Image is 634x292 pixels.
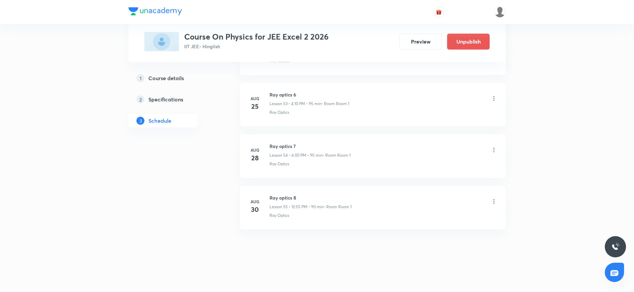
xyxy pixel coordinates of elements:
[270,204,324,210] p: Lesson 55 • 12:55 PM • 90 min
[270,152,323,158] p: Lesson 54 • 6:00 PM • 95 min
[128,72,219,85] a: 1Course details
[399,34,442,50] button: Preview
[248,101,262,111] h4: 25
[321,101,349,107] p: • Room Room 1
[270,161,289,167] p: Ray Optics
[144,32,179,51] img: 3E906D15-4607-4680-AE4C-9C14AD023B50_plus.png
[128,93,219,106] a: 2Specifications
[128,7,182,17] a: Company Logo
[270,213,289,219] p: Ray Optics
[248,205,262,215] h4: 30
[270,143,351,150] h6: Ray optics 7
[136,74,144,82] p: 1
[436,9,442,15] img: avatar
[270,194,352,201] h6: Ray optics 8
[136,95,144,103] p: 2
[136,117,144,125] p: 3
[248,199,262,205] h6: Aug
[128,7,182,15] img: Company Logo
[184,43,329,50] p: IIT JEE • Hinglish
[248,95,262,101] h6: Aug
[148,95,183,103] h5: Specifications
[323,152,351,158] p: • Room Room 1
[324,204,352,210] p: • Room Room 1
[611,243,619,251] img: ttu
[248,147,262,153] h6: Aug
[434,7,444,17] button: avatar
[148,74,184,82] h5: Course details
[248,153,262,163] h4: 28
[270,109,289,115] p: Ray Optics
[184,32,329,42] h3: Course On Physics for JEE Excel 2 2026
[270,91,349,98] h6: Ray optics 6
[270,101,321,107] p: Lesson 53 • 4:10 PM • 95 min
[494,6,506,18] img: Shivank
[148,117,171,125] h5: Schedule
[447,34,490,50] button: Unpublish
